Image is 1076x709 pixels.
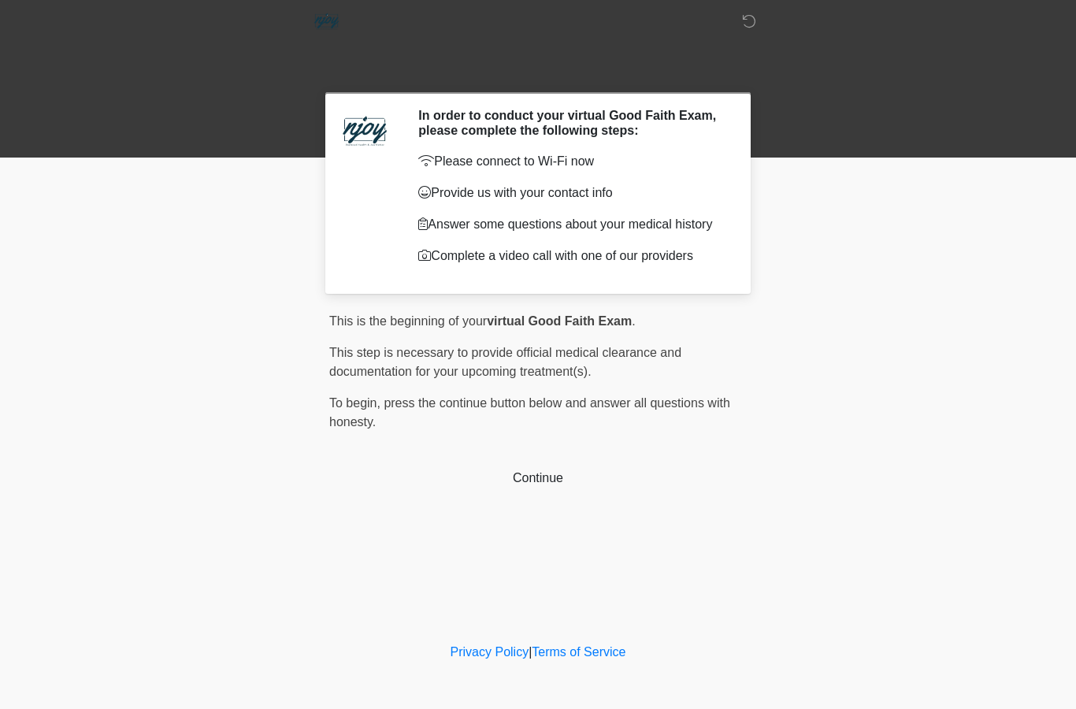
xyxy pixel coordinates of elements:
span: This is the beginning of your [329,314,487,328]
p: Complete a video call with one of our providers [418,247,723,265]
h2: In order to conduct your virtual Good Faith Exam, please complete the following steps: [418,108,723,138]
h1: ‎ ‎ ‎ [317,57,759,86]
span: This step is necessary to provide official medical clearance and documentation for your upcoming ... [329,346,681,378]
strong: virtual Good Faith Exam [487,314,632,328]
img: NJOY Restored Health & Aesthetics Logo [314,12,339,32]
p: Provide us with your contact info [418,184,723,202]
span: To begin, [329,396,384,410]
a: | [529,645,532,659]
p: Please connect to Wi-Fi now [418,152,723,171]
span: press the continue button below and answer all questions with honesty. [329,396,730,429]
button: Continue [329,463,747,493]
a: Terms of Service [532,645,625,659]
p: Answer some questions about your medical history [418,215,723,234]
a: Privacy Policy [451,645,529,659]
img: Agent Avatar [341,108,388,155]
span: . [632,314,635,328]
